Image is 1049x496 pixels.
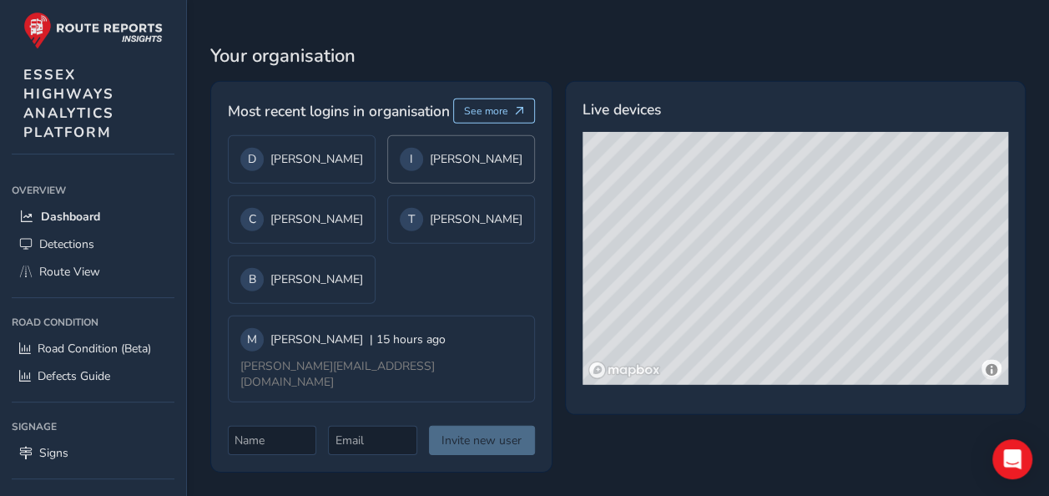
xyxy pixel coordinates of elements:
[247,332,257,347] span: M
[328,426,416,455] input: Email
[39,264,100,280] span: Route View
[228,100,450,122] span: Most recent logins in organisation
[240,148,363,171] div: [PERSON_NAME]
[240,268,363,291] div: [PERSON_NAME]
[370,332,446,347] span: | 15 hours ago
[248,151,256,167] span: D
[38,368,110,384] span: Defects Guide
[12,439,174,467] a: Signs
[12,362,174,390] a: Defects Guide
[12,203,174,230] a: Dashboard
[210,43,1026,68] span: Your organisation
[12,258,174,286] a: Route View
[249,271,256,287] span: B
[12,335,174,362] a: Road Condition (Beta)
[240,328,446,352] div: [PERSON_NAME]
[400,208,522,231] div: [PERSON_NAME]
[228,426,316,455] input: Name
[464,104,508,118] span: See more
[12,230,174,258] a: Detections
[400,148,522,171] div: [PERSON_NAME]
[12,178,174,203] div: Overview
[41,209,100,225] span: Dashboard
[23,65,114,142] span: ESSEX HIGHWAYS ANALYTICS PLATFORM
[39,445,68,461] span: Signs
[240,208,363,231] div: [PERSON_NAME]
[240,358,435,390] span: [PERSON_NAME][EMAIL_ADDRESS][DOMAIN_NAME]
[38,341,151,357] span: Road Condition (Beta)
[410,151,413,167] span: I
[582,99,661,120] span: Live devices
[249,211,256,227] span: C
[992,439,1032,479] div: Open Intercom Messenger
[12,310,174,335] div: Road Condition
[39,236,94,252] span: Detections
[453,99,536,124] button: See more
[23,12,163,49] img: rr logo
[12,414,174,439] div: Signage
[408,211,415,227] span: T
